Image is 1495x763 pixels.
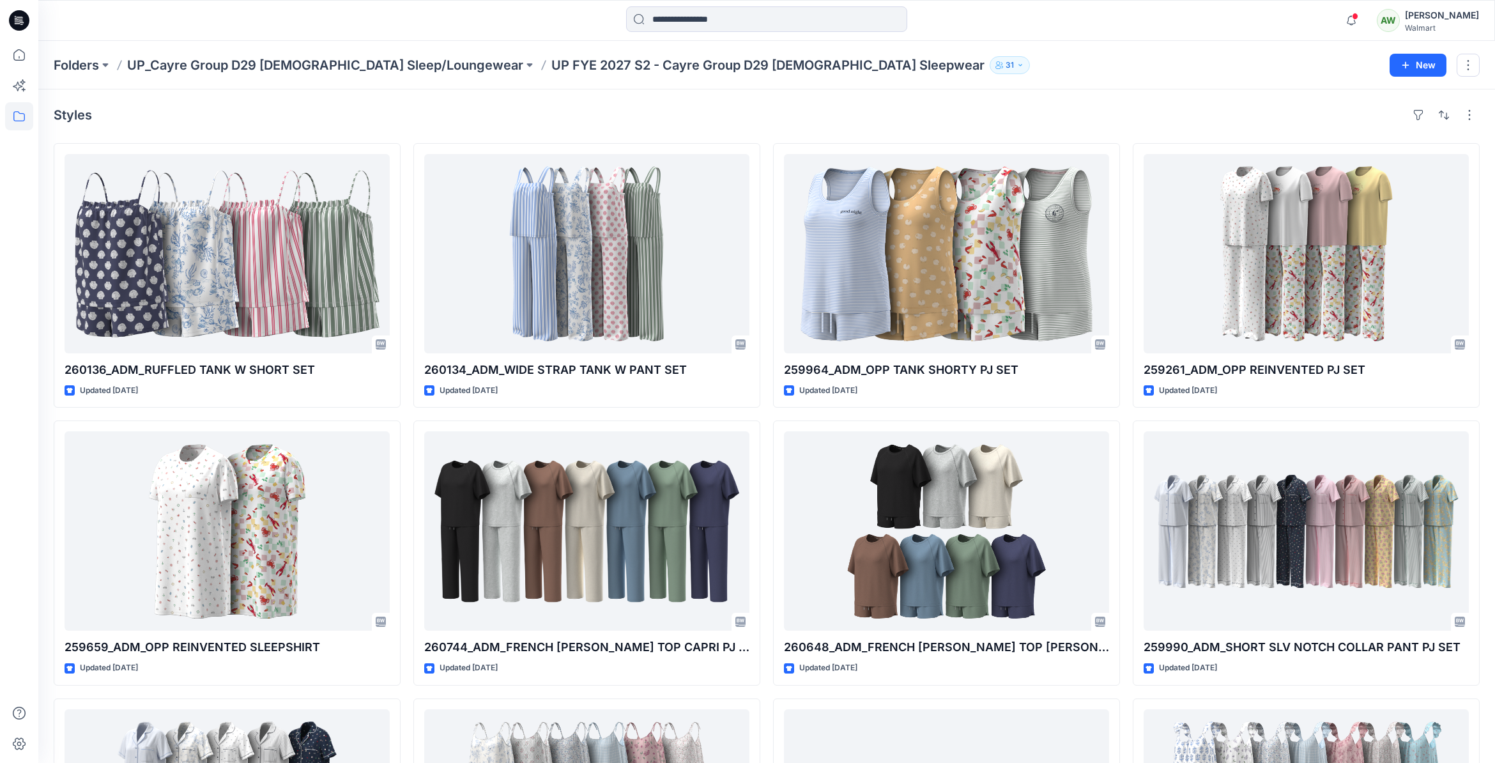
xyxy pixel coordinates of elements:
p: Updated [DATE] [1159,661,1217,675]
h4: Styles [54,107,92,123]
p: Updated [DATE] [440,384,498,397]
div: [PERSON_NAME] [1405,8,1479,23]
p: 260136_ADM_RUFFLED TANK W SHORT SET [65,361,390,379]
div: AW [1377,9,1400,32]
a: 260136_ADM_RUFFLED TANK W SHORT SET [65,154,390,353]
p: 31 [1006,58,1014,72]
p: 259659_ADM_OPP REINVENTED SLEEPSHIRT [65,638,390,656]
a: 259990_ADM_SHORT SLV NOTCH COLLAR PANT PJ SET [1144,431,1469,631]
p: Updated [DATE] [80,661,138,675]
a: Folders [54,56,99,74]
p: 260648_ADM_FRENCH [PERSON_NAME] TOP [PERSON_NAME] SET [784,638,1109,656]
button: 31 [990,56,1030,74]
a: 260744_ADM_FRENCH TERRY TOP CAPRI PJ SET [424,431,749,631]
a: 259659_ADM_OPP REINVENTED SLEEPSHIRT [65,431,390,631]
a: 259261_ADM_OPP REINVENTED PJ SET [1144,154,1469,353]
p: Updated [DATE] [440,661,498,675]
div: Walmart [1405,23,1479,33]
p: 260744_ADM_FRENCH [PERSON_NAME] TOP CAPRI PJ SET [424,638,749,656]
p: 259964_ADM_OPP TANK SHORTY PJ SET [784,361,1109,379]
a: 260134_ADM_WIDE STRAP TANK W PANT SET [424,154,749,353]
button: New [1390,54,1446,77]
a: 260648_ADM_FRENCH TERRY TOP SHORT PJ SET [784,431,1109,631]
p: UP FYE 2027 S2 - Cayre Group D29 [DEMOGRAPHIC_DATA] Sleepwear [551,56,985,74]
p: Updated [DATE] [80,384,138,397]
p: 260134_ADM_WIDE STRAP TANK W PANT SET [424,361,749,379]
a: 259964_ADM_OPP TANK SHORTY PJ SET [784,154,1109,353]
p: Updated [DATE] [799,384,857,397]
a: UP_Cayre Group D29 [DEMOGRAPHIC_DATA] Sleep/Loungewear [127,56,523,74]
p: Updated [DATE] [799,661,857,675]
p: Updated [DATE] [1159,384,1217,397]
p: 259261_ADM_OPP REINVENTED PJ SET [1144,361,1469,379]
p: 259990_ADM_SHORT SLV NOTCH COLLAR PANT PJ SET [1144,638,1469,656]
